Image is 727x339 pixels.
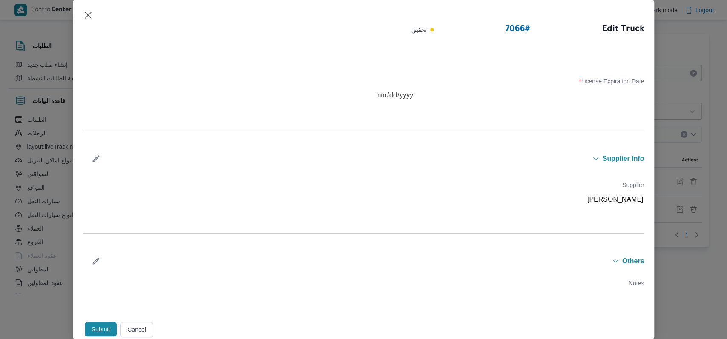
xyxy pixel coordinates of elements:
[375,78,644,91] label: License Expiration Date
[603,155,644,162] span: Supplier Info
[120,322,153,337] button: Cancel
[375,91,644,100] input: DD/MM/YYY
[506,23,530,37] span: 7066 #
[109,258,644,265] button: Others
[83,171,644,218] div: Supplier Info
[411,10,644,49] div: Edit Truck
[622,258,644,265] span: Others
[109,155,644,162] button: Supplier Info
[83,273,644,320] div: Others
[375,182,644,195] label: Supplier
[85,322,117,336] button: Submit
[83,280,644,293] label: Notes
[411,23,427,37] p: تحقيق
[83,10,93,20] button: Closes this modal window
